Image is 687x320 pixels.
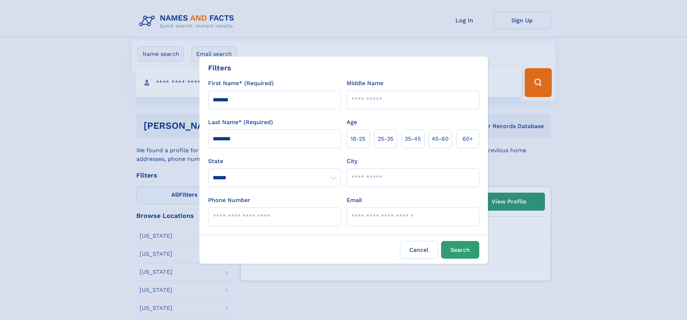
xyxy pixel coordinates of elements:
[347,157,357,166] label: City
[462,135,473,143] span: 60+
[432,135,449,143] span: 45‑60
[400,241,438,259] label: Cancel
[351,135,365,143] span: 18‑25
[347,118,357,127] label: Age
[347,79,383,88] label: Middle Name
[208,118,273,127] label: Last Name* (Required)
[208,62,231,73] div: Filters
[347,196,362,205] label: Email
[208,157,341,166] label: State
[208,196,250,205] label: Phone Number
[405,135,421,143] span: 35‑45
[208,79,274,88] label: First Name* (Required)
[378,135,393,143] span: 25‑35
[441,241,479,259] button: Search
